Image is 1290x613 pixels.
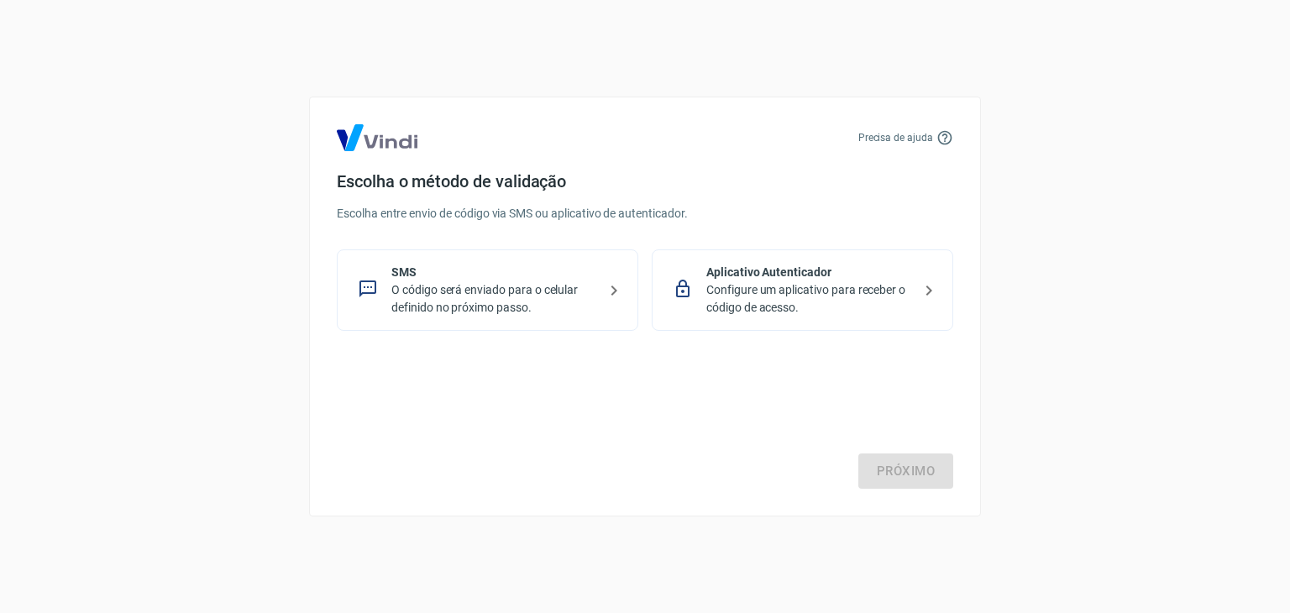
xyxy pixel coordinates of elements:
p: Configure um aplicativo para receber o código de acesso. [706,281,912,317]
img: Logo Vind [337,124,417,151]
h4: Escolha o método de validação [337,171,953,191]
p: SMS [391,264,597,281]
div: SMSO código será enviado para o celular definido no próximo passo. [337,249,638,331]
div: Aplicativo AutenticadorConfigure um aplicativo para receber o código de acesso. [652,249,953,331]
p: Precisa de ajuda [858,130,933,145]
p: O código será enviado para o celular definido no próximo passo. [391,281,597,317]
p: Aplicativo Autenticador [706,264,912,281]
p: Escolha entre envio de código via SMS ou aplicativo de autenticador. [337,205,953,223]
